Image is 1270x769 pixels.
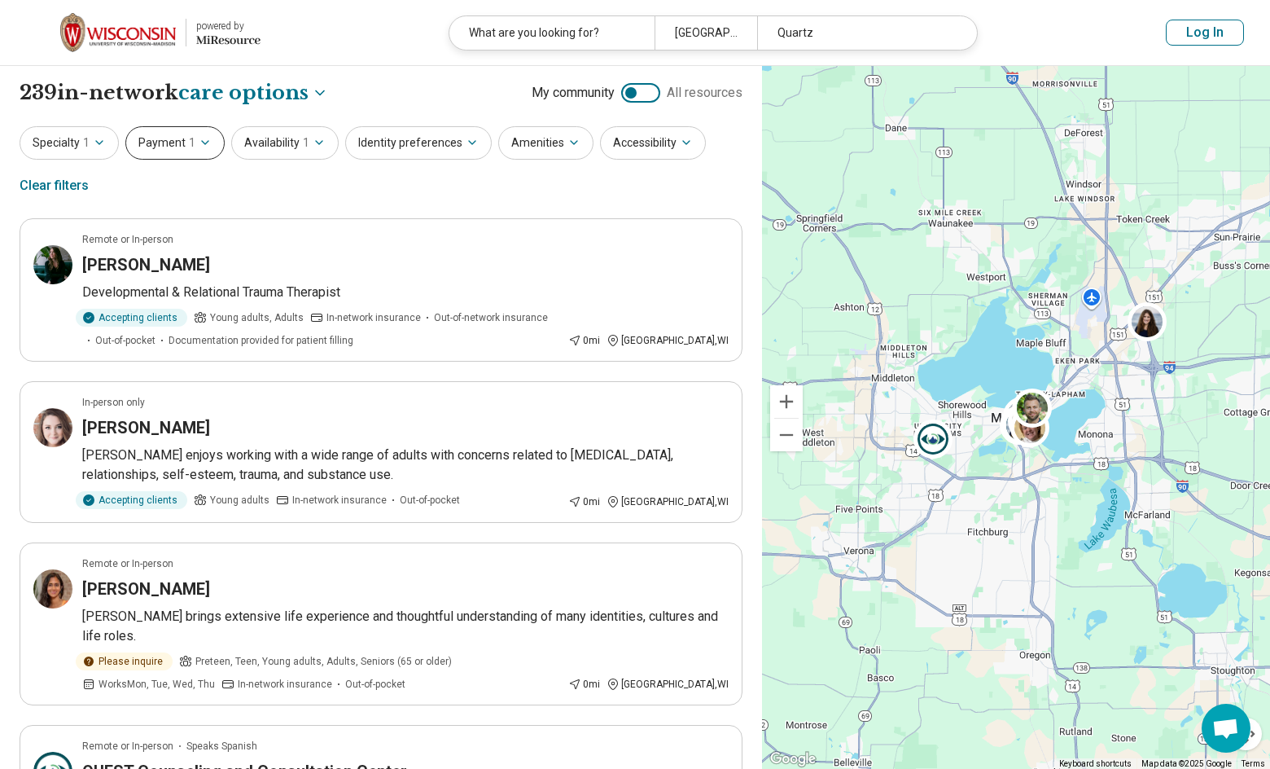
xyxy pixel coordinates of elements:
[532,83,615,103] span: My community
[82,578,210,600] h3: [PERSON_NAME]
[345,677,405,692] span: Out-of-pocket
[82,395,145,410] p: In-person only
[326,310,421,325] span: In-network insurance
[568,494,600,509] div: 0 mi
[178,79,328,107] button: Care options
[99,677,215,692] span: Works Mon, Tue, Wed, Thu
[667,83,742,103] span: All resources
[186,739,257,754] span: Speaks Spanish
[231,126,339,160] button: Availability1
[607,333,729,348] div: [GEOGRAPHIC_DATA] , WI
[568,677,600,692] div: 0 mi
[20,79,328,107] h1: 239 in-network
[607,677,729,692] div: [GEOGRAPHIC_DATA] , WI
[82,739,173,754] p: Remote or In-person
[770,385,803,418] button: Zoom in
[1000,406,1039,445] div: 2
[292,493,387,508] span: In-network insurance
[1166,20,1244,46] button: Log In
[82,283,729,302] p: Developmental & Relational Trauma Therapist
[757,16,962,50] div: Quartz
[82,607,729,646] p: [PERSON_NAME] brings extensive life experience and thoughtful understanding of many identities, c...
[434,310,548,325] span: Out-of-network insurance
[1141,759,1232,768] span: Map data ©2025 Google
[125,126,225,160] button: Payment1
[655,16,757,50] div: [GEOGRAPHIC_DATA], [GEOGRAPHIC_DATA]
[76,491,187,509] div: Accepting clients
[178,79,309,107] span: care options
[210,493,269,508] span: Young adults
[210,310,304,325] span: Young adults, Adults
[20,126,119,160] button: Specialty1
[1202,704,1250,753] div: Open chat
[600,126,706,160] button: Accessibility
[400,493,460,508] span: Out-of-pocket
[607,494,729,509] div: [GEOGRAPHIC_DATA] , WI
[770,419,803,451] button: Zoom out
[195,654,452,669] span: Preteen, Teen, Young adults, Adults, Seniors (65 or older)
[20,166,89,205] div: Clear filters
[82,416,210,439] h3: [PERSON_NAME]
[82,232,173,247] p: Remote or In-person
[95,333,155,348] span: Out-of-pocket
[1242,759,1265,768] a: Terms (opens in new tab)
[449,16,655,50] div: What are you looking for?
[169,333,353,348] span: Documentation provided for patient filling
[568,333,600,348] div: 0 mi
[303,134,309,152] span: 1
[60,13,176,52] img: University of Wisconsin-Madison
[82,253,210,276] h3: [PERSON_NAME]
[498,126,593,160] button: Amenities
[83,134,90,152] span: 1
[196,19,261,33] div: powered by
[26,13,261,52] a: University of Wisconsin-Madisonpowered by
[76,653,173,670] div: Please inquire
[238,677,332,692] span: In-network insurance
[82,556,173,571] p: Remote or In-person
[76,309,187,327] div: Accepting clients
[189,134,195,152] span: 1
[82,446,729,485] p: [PERSON_NAME] enjoys working with a wide range of adults with concerns related to [MEDICAL_DATA],...
[345,126,492,160] button: Identity preferences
